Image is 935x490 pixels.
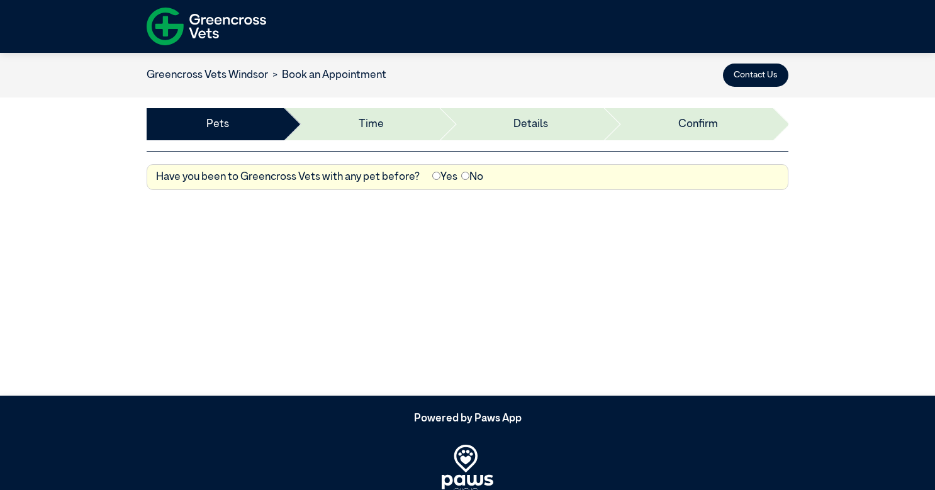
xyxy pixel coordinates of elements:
[147,70,268,81] a: Greencross Vets Windsor
[432,172,440,180] input: Yes
[206,116,229,133] a: Pets
[147,3,266,50] img: f-logo
[147,413,788,425] h5: Powered by Paws App
[147,67,386,84] nav: breadcrumb
[156,169,420,186] label: Have you been to Greencross Vets with any pet before?
[268,67,386,84] li: Book an Appointment
[432,169,457,186] label: Yes
[723,64,788,87] button: Contact Us
[461,169,483,186] label: No
[461,172,469,180] input: No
